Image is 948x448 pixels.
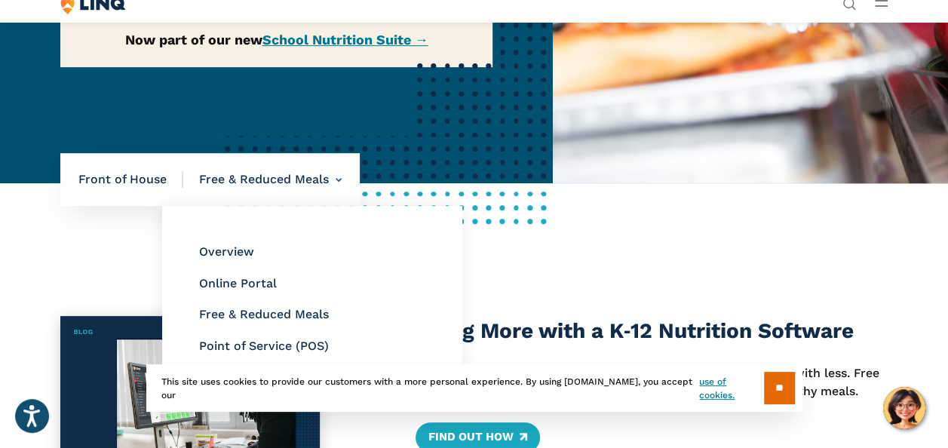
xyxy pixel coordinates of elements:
strong: Now part of our new [125,32,428,48]
a: Free & Reduced Meals [198,307,328,321]
a: Online Portal [198,276,276,290]
button: Hello, have a question? Let’s chat. [883,387,925,429]
div: This site uses cookies to provide our customers with a more personal experience. By using [DOMAIN... [146,364,802,412]
span: Front of House [78,171,183,188]
h3: Doing More with a K‑12 Nutrition Software [416,316,888,346]
a: Point of Service (POS) [198,339,328,353]
a: Overview [198,244,253,259]
li: Free & Reduced Meals [183,153,342,206]
a: use of cookies. [699,375,763,402]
